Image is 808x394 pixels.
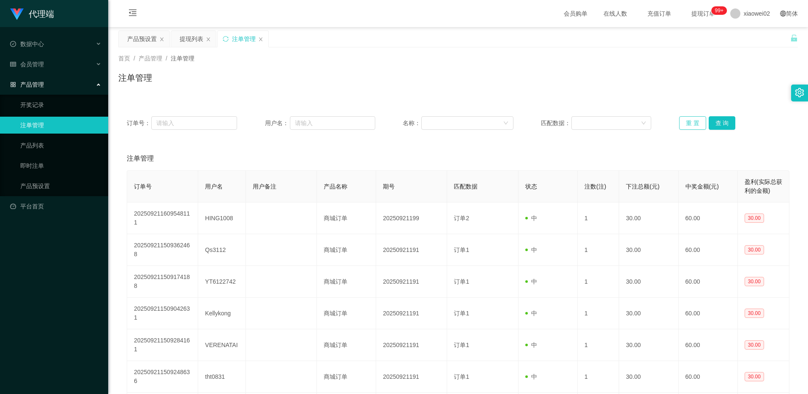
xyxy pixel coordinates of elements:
td: Kellykong [198,298,246,329]
div: 注单管理 [232,31,256,47]
td: 30.00 [619,234,678,266]
span: 中 [525,373,537,380]
span: 中 [525,278,537,285]
span: 30.00 [745,372,764,381]
span: 产品管理 [10,81,44,88]
td: 202509211509284161 [127,329,198,361]
input: 请输入 [290,116,375,130]
div: 产品预设置 [127,31,157,47]
span: / [134,55,135,62]
i: 图标: down [503,120,508,126]
sup: 1198 [712,6,727,15]
td: Qs3112 [198,234,246,266]
td: 30.00 [619,266,678,298]
span: 订单1 [454,342,469,348]
td: 1 [578,202,619,234]
h1: 代理端 [29,0,54,27]
span: 状态 [525,183,537,190]
a: 开奖记录 [20,96,101,113]
span: 会员管理 [10,61,44,68]
h1: 注单管理 [118,71,152,84]
span: 订单号 [134,183,152,190]
td: 商城订单 [317,329,376,361]
i: 图标: global [780,11,786,16]
a: 产品列表 [20,137,101,154]
i: 图标: setting [795,88,804,97]
span: 中 [525,310,537,317]
td: 202509211509362468 [127,234,198,266]
span: 30.00 [745,277,764,286]
span: 在线人数 [599,11,631,16]
span: 注数(注) [584,183,606,190]
i: 图标: check-circle-o [10,41,16,47]
span: 盈利(实际总获利的金额) [745,178,782,194]
span: 30.00 [745,309,764,318]
span: 下注总额(元) [626,183,659,190]
td: 20250921191 [376,266,447,298]
span: 30.00 [745,245,764,254]
td: 商城订单 [317,361,376,393]
span: 产品名称 [324,183,347,190]
td: 60.00 [679,298,738,329]
input: 请输入 [151,116,237,130]
span: 30.00 [745,340,764,350]
td: 30.00 [619,329,678,361]
td: 202509211509042631 [127,298,198,329]
span: 订单1 [454,278,469,285]
i: 图标: close [258,37,263,42]
td: VERENATAI [198,329,246,361]
span: 订单1 [454,373,469,380]
span: 用户备注 [253,183,276,190]
td: 20250921191 [376,298,447,329]
td: 20250921191 [376,361,447,393]
i: 图标: close [159,37,164,42]
td: tht0831 [198,361,246,393]
a: 代理端 [10,10,54,17]
i: 图标: close [206,37,211,42]
td: 60.00 [679,361,738,393]
span: 30.00 [745,213,764,223]
td: 60.00 [679,234,738,266]
span: 订单1 [454,246,469,253]
span: 用户名： [265,119,290,128]
span: 用户名 [205,183,223,190]
td: 20250921191 [376,234,447,266]
td: 商城订单 [317,202,376,234]
td: 1 [578,361,619,393]
td: 202509211609548111 [127,202,198,234]
span: 注单管理 [171,55,194,62]
td: 60.00 [679,329,738,361]
i: 图标: appstore-o [10,82,16,88]
span: 充值订单 [643,11,675,16]
span: 中 [525,342,537,348]
span: 订单2 [454,215,469,222]
span: 匹配数据： [541,119,571,128]
span: 匹配数据 [454,183,478,190]
td: 1 [578,266,619,298]
td: 202509211509174188 [127,266,198,298]
button: 重 置 [679,116,706,130]
span: 注单管理 [127,153,154,164]
a: 注单管理 [20,117,101,134]
td: 商城订单 [317,234,376,266]
td: 202509211509248636 [127,361,198,393]
i: 图标: menu-fold [118,0,147,27]
span: 订单号： [127,119,151,128]
span: / [166,55,167,62]
span: 中奖金额(元) [685,183,719,190]
span: 首页 [118,55,130,62]
span: 期号 [383,183,395,190]
td: 30.00 [619,361,678,393]
span: 数据中心 [10,41,44,47]
td: 1 [578,329,619,361]
td: 20250921191 [376,329,447,361]
div: 提现列表 [180,31,203,47]
td: 60.00 [679,202,738,234]
td: 60.00 [679,266,738,298]
a: 产品预设置 [20,178,101,194]
td: 1 [578,234,619,266]
td: 1 [578,298,619,329]
span: 订单1 [454,310,469,317]
i: 图标: sync [223,36,229,42]
i: 图标: down [641,120,646,126]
